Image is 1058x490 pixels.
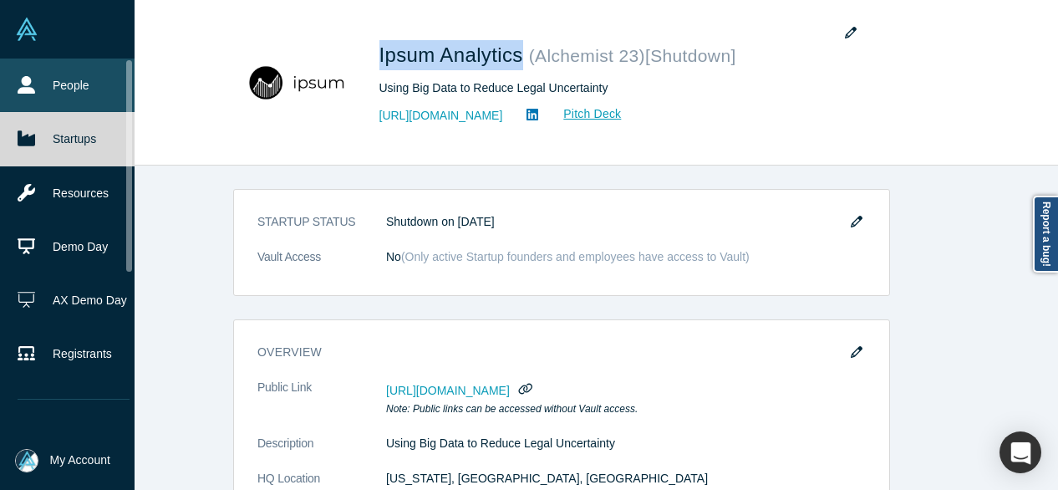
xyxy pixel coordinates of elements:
dd: No [386,248,866,266]
span: Ipsum Analytics [379,43,529,66]
dd: Shutdown on [DATE] [386,213,866,231]
dt: STARTUP STATUS [257,213,386,248]
dt: Description [257,435,386,470]
dt: Vault Access [257,248,386,283]
span: Public Link [257,379,312,396]
a: Pitch Deck [545,105,622,124]
h3: overview [257,344,842,361]
span: My Account [50,452,110,469]
em: Note: Public links can be accessed without Vault access. [386,403,638,415]
img: Ipsum Analytics's Logo [239,24,356,141]
span: ( Only active Startup founders and employees have access to Vault ) [401,250,750,263]
dd: [US_STATE], [GEOGRAPHIC_DATA], [GEOGRAPHIC_DATA] [386,470,866,487]
span: [URL][DOMAIN_NAME] [386,384,510,397]
img: Alchemist Vault Logo [15,18,38,41]
a: [URL][DOMAIN_NAME] [379,107,503,125]
button: My Account [15,449,110,472]
small: ( Alchemist 23 ) [Shutdown] [529,46,736,65]
p: Using Big Data to Reduce Legal Uncertainty [386,435,866,452]
a: Report a bug! [1033,196,1058,273]
img: Mia Scott's Account [15,449,38,472]
div: Using Big Data to Reduce Legal Uncertainty [379,79,847,97]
